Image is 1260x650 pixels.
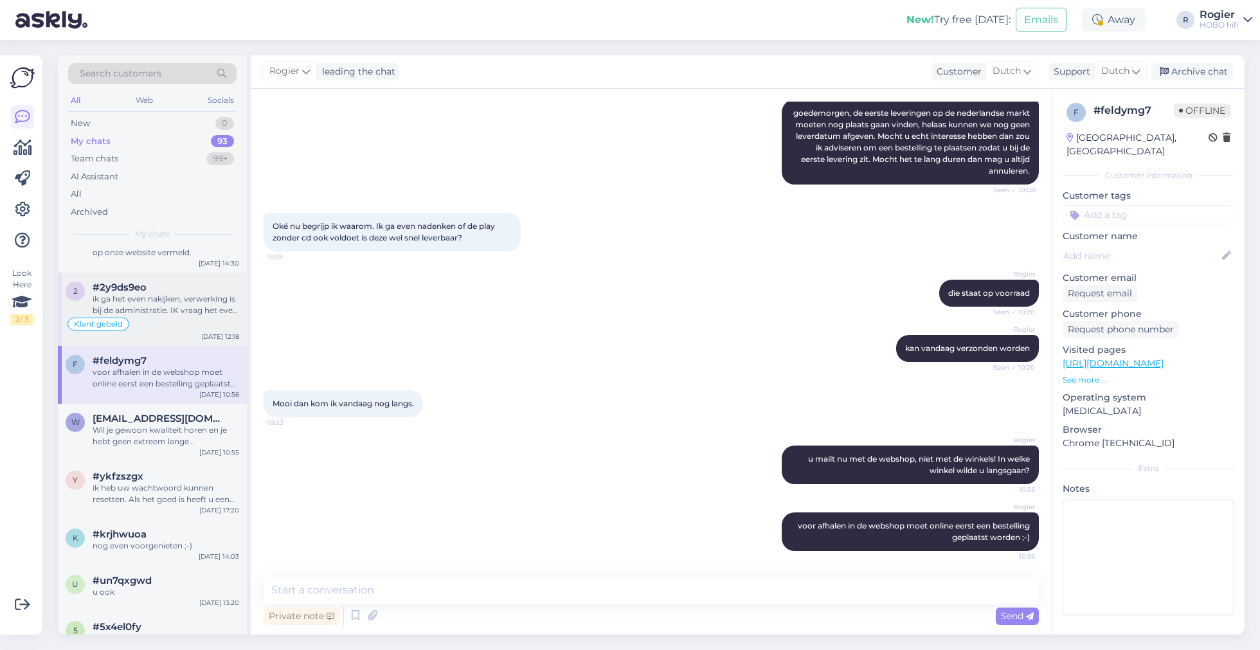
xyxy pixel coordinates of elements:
[1063,307,1234,321] p: Customer phone
[987,552,1035,561] span: 10:56
[199,258,239,268] div: [DATE] 14:30
[10,314,33,325] div: 2 / 3
[905,343,1030,353] span: kan vandaag verzonden worden
[68,92,83,109] div: All
[906,14,934,26] b: New!
[1074,107,1079,117] span: f
[987,502,1035,512] span: Rogier
[1063,205,1234,224] input: Add a tag
[1063,189,1234,203] p: Customer tags
[793,108,1032,176] span: goedemorgen, de eerste leveringen op de nederlandse markt moeten nog plaats gaan vinden, helaas k...
[199,598,239,608] div: [DATE] 13:20
[1101,64,1129,78] span: Dutch
[71,135,111,148] div: My chats
[71,417,80,427] span: w
[71,188,82,201] div: All
[93,528,147,540] span: #krjhwuoa
[987,485,1035,494] span: 10:55
[1152,63,1233,80] div: Archive chat
[93,482,239,505] div: ik heb uw wachtwoord kunnen resetten. Als het goed is heeft u een mail ontvangen op: [EMAIL_ADDRE...
[1200,20,1238,30] div: HOBO hifi
[269,64,300,78] span: Rogier
[1176,11,1194,29] div: R
[1063,391,1234,404] p: Operating system
[93,282,147,293] span: #2y9ds9eo
[808,454,1032,475] span: u mailt nu met de webshop, niet met de winkels! In welke winkel wilde u langsgaan?
[1200,10,1238,20] div: Rogier
[73,286,78,296] span: 2
[1063,230,1234,243] p: Customer name
[73,359,78,369] span: f
[987,269,1035,279] span: Rogier
[93,413,226,424] span: wlaadwishaupt@hotmail.com
[73,626,78,635] span: 5
[199,390,239,399] div: [DATE] 10:56
[798,521,1032,542] span: voor afhalen in de webshop moet online eerst een bestelling geplaatst worden ;-)
[1063,374,1234,386] p: See more ...
[1093,103,1174,118] div: # feldymg7
[1063,321,1179,338] div: Request phone number
[987,185,1035,195] span: Seen ✓ 10:08
[1063,463,1234,474] div: Extra
[199,552,239,561] div: [DATE] 14:03
[1016,8,1066,32] button: Emails
[71,152,118,165] div: Team chats
[993,64,1021,78] span: Dutch
[987,307,1035,317] span: Seen ✓ 10:20
[93,293,239,316] div: ik ga het even nakijken, verwerking is bij de administratie. IK vraag het even na.
[1048,65,1090,78] div: Support
[93,621,141,633] span: #5x4el0fy
[93,540,239,552] div: nog even voorgenieten ;-)
[93,471,143,482] span: #ykfzszgx
[10,267,33,325] div: Look Here
[987,363,1035,372] span: Seen ✓ 10:20
[1063,437,1234,450] p: Chrome [TECHNICAL_ID]
[317,65,395,78] div: leading the chat
[932,65,982,78] div: Customer
[201,332,239,341] div: [DATE] 12:18
[273,399,414,408] span: Mooi dan kom ik vandaag nog langs.
[1063,170,1234,181] div: Customer information
[205,92,237,109] div: Socials
[80,67,161,80] span: Search customers
[273,221,497,242] span: Oké nu begrijp ik waarom. Ik ga even nadenken of de play zonder cd ook voldoet is deze wel snel l...
[264,608,339,625] div: Private note
[987,325,1035,334] span: Rogier
[135,228,170,240] span: My chats
[1063,271,1234,285] p: Customer email
[215,117,234,130] div: 0
[1063,404,1234,418] p: [MEDICAL_DATA]
[948,288,1030,298] span: die staat op voorraad
[1066,131,1209,158] div: [GEOGRAPHIC_DATA], [GEOGRAPHIC_DATA]
[1063,357,1164,369] a: [URL][DOMAIN_NAME]
[1200,10,1252,30] a: RogierHOBO hifi
[1063,482,1234,496] p: Notes
[1082,8,1146,32] div: Away
[1063,285,1137,302] div: Request email
[73,533,78,543] span: k
[1001,610,1034,622] span: Send
[1063,249,1219,263] input: Add name
[93,424,239,447] div: Wil je gewoon kwaliteit horen en je hebt geen extreem lange kabeltrajecten? Dan is de AudioQuest ...
[71,170,118,183] div: AI Assistant
[211,135,234,148] div: 93
[71,206,108,219] div: Archived
[72,579,78,589] span: u
[906,12,1011,28] div: Try free [DATE]:
[93,586,239,598] div: u ook
[93,366,239,390] div: voor afhalen in de webshop moet online eerst een bestelling geplaatst worden ;-)
[93,355,147,366] span: #feldymg7
[267,252,316,262] span: 10:19
[1174,104,1230,118] span: Offline
[73,475,78,485] span: y
[1063,343,1234,357] p: Visited pages
[93,575,152,586] span: #un7qxgwd
[133,92,156,109] div: Web
[267,418,316,428] span: 10:22
[10,66,35,90] img: Askly Logo
[1063,423,1234,437] p: Browser
[74,320,123,328] span: Klant gebeld
[71,117,90,130] div: New
[206,152,234,165] div: 99+
[199,447,239,457] div: [DATE] 10:55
